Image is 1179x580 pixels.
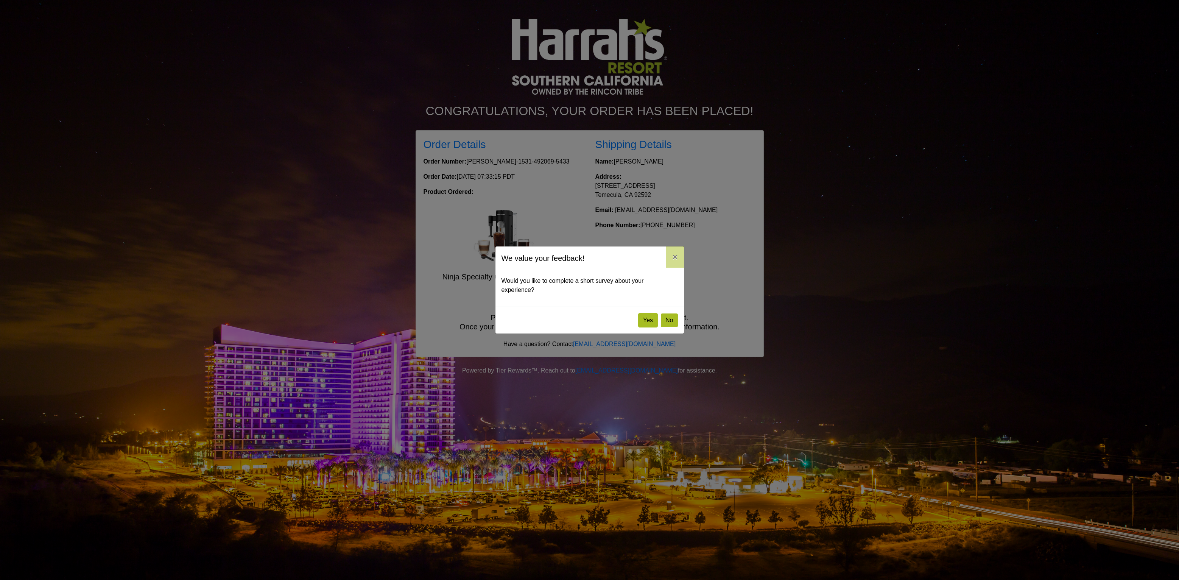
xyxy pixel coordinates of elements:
[672,252,677,262] span: ×
[661,313,677,327] button: No
[638,313,658,327] button: Yes
[502,253,585,264] h5: We value your feedback!
[666,246,684,268] button: Close
[502,276,678,295] p: Would you like to complete a short survey about your experience?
